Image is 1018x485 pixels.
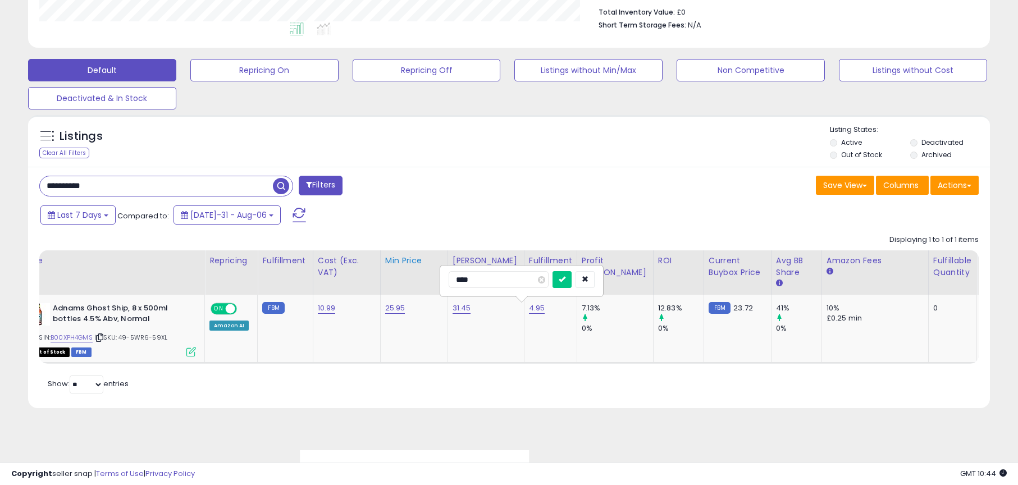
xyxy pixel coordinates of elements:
[262,302,284,314] small: FBM
[827,303,920,313] div: 10%
[190,59,339,81] button: Repricing On
[841,138,862,147] label: Active
[733,303,753,313] span: 23.72
[841,150,882,159] label: Out of Stock
[883,180,919,191] span: Columns
[28,87,176,109] button: Deactivated & In Stock
[385,303,405,314] a: 25.95
[599,20,686,30] b: Short Term Storage Fees:
[453,303,471,314] a: 31.45
[94,333,167,342] span: | SKU: 49-5WR6-59XL
[39,148,89,158] div: Clear All Filters
[889,235,979,245] div: Displaying 1 to 1 of 1 items
[28,303,196,355] div: ASIN:
[776,323,821,333] div: 0%
[876,176,929,195] button: Columns
[930,176,979,195] button: Actions
[57,209,102,221] span: Last 7 Days
[529,303,545,314] a: 4.95
[28,59,176,81] button: Default
[353,59,501,81] button: Repricing Off
[658,323,704,333] div: 0%
[514,59,663,81] button: Listings without Min/Max
[190,209,267,221] span: [DATE]-31 - Aug-06
[25,255,200,267] div: Title
[921,138,964,147] label: Deactivated
[71,347,92,357] span: FBM
[827,255,924,267] div: Amazon Fees
[830,125,990,135] p: Listing States:
[385,255,443,267] div: Min Price
[776,255,817,278] div: Avg BB Share
[933,303,968,313] div: 0
[582,255,649,278] div: Profit [PERSON_NAME]
[453,255,519,267] div: [PERSON_NAME]
[776,303,821,313] div: 41%
[40,205,116,225] button: Last 7 Days
[827,313,920,323] div: £0.25 min
[599,4,970,18] li: £0
[688,20,701,30] span: N/A
[212,304,226,314] span: ON
[262,255,308,267] div: Fulfillment
[529,255,572,278] div: Fulfillment Cost
[658,303,704,313] div: 12.83%
[933,255,972,278] div: Fulfillable Quantity
[48,378,129,389] span: Show: entries
[51,333,93,342] a: B00XPH4GMS
[816,176,874,195] button: Save View
[53,303,189,327] b: Adnams Ghost Ship, 8 x 500ml bottles 4.5% Abv, Normal
[776,278,783,289] small: Avg BB Share.
[709,255,766,278] div: Current Buybox Price
[658,255,699,267] div: ROI
[318,303,336,314] a: 10.99
[117,211,169,221] span: Compared to:
[60,129,103,144] h5: Listings
[827,267,833,277] small: Amazon Fees.
[299,176,343,195] button: Filters
[709,302,731,314] small: FBM
[318,255,376,278] div: Cost (Exc. VAT)
[582,323,653,333] div: 0%
[235,304,253,314] span: OFF
[174,205,281,225] button: [DATE]-31 - Aug-06
[599,7,675,17] b: Total Inventory Value:
[921,150,952,159] label: Archived
[28,347,70,357] span: All listings that are currently out of stock and unavailable for purchase on Amazon
[209,321,249,331] div: Amazon AI
[677,59,825,81] button: Non Competitive
[582,303,653,313] div: 7.13%
[209,255,253,267] div: Repricing
[839,59,987,81] button: Listings without Cost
